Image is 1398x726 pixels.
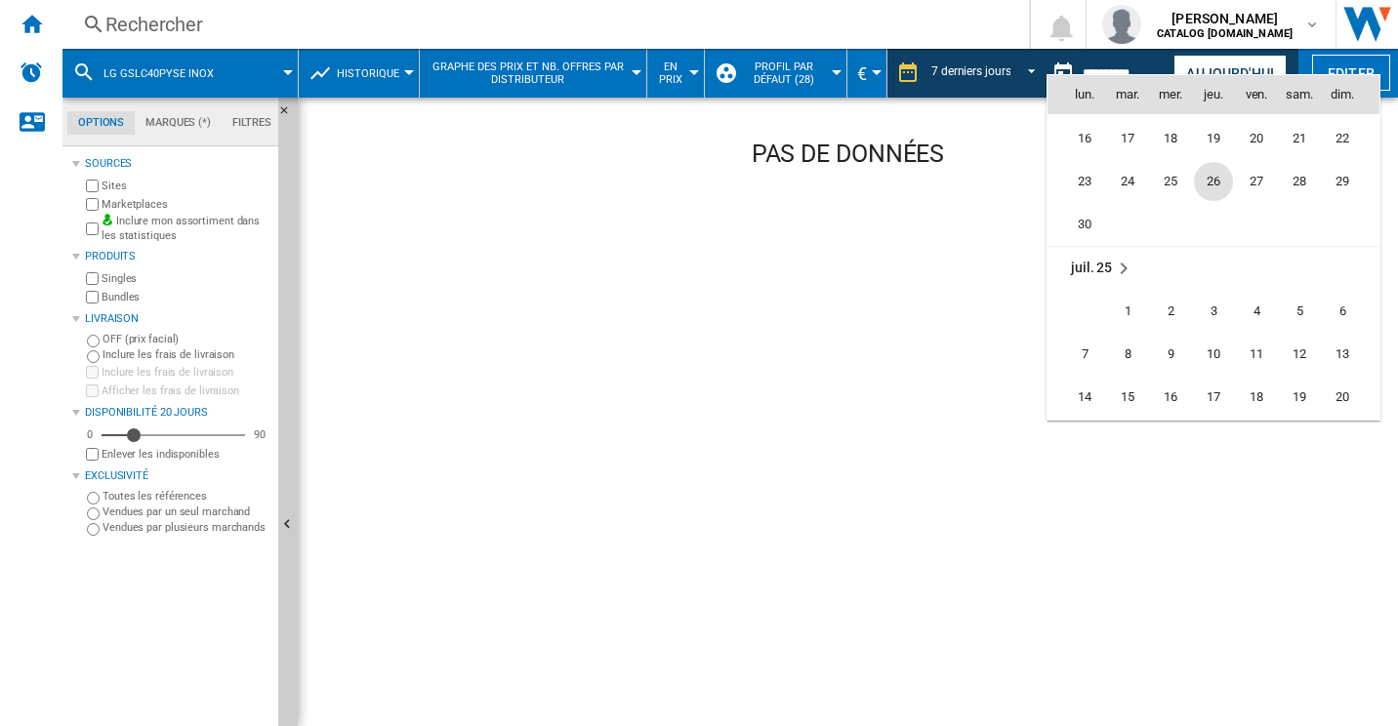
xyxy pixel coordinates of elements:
th: dim. [1321,75,1379,114]
td: Sunday June 29 2025 [1321,160,1379,203]
td: Saturday July 19 2025 [1278,376,1321,419]
span: 12 [1280,335,1319,374]
td: Friday July 11 2025 [1235,333,1278,376]
tr: Week 1 [1048,290,1379,333]
th: sam. [1278,75,1321,114]
tr: Week 3 [1048,376,1379,419]
span: 29 [1323,162,1362,201]
span: 17 [1108,119,1147,158]
td: Monday June 30 2025 [1048,203,1106,247]
td: Wednesday July 16 2025 [1149,376,1192,419]
td: Monday June 23 2025 [1048,160,1106,203]
th: mer. [1149,75,1192,114]
span: 4 [1237,292,1276,331]
td: Tuesday June 17 2025 [1106,117,1149,160]
td: Monday July 14 2025 [1048,376,1106,419]
td: Tuesday June 24 2025 [1106,160,1149,203]
span: juil. 25 [1071,260,1112,275]
th: mar. [1106,75,1149,114]
td: Thursday July 3 2025 [1192,290,1235,333]
span: 19 [1280,378,1319,417]
td: Saturday June 21 2025 [1278,117,1321,160]
td: Friday June 20 2025 [1235,117,1278,160]
span: 28 [1280,162,1319,201]
td: Wednesday June 25 2025 [1149,160,1192,203]
td: Wednesday July 2 2025 [1149,290,1192,333]
tr: Week 6 [1048,203,1379,247]
span: 15 [1108,378,1147,417]
tr: Week 5 [1048,160,1379,203]
td: Thursday June 26 2025 [1192,160,1235,203]
th: ven. [1235,75,1278,114]
tr: Week undefined [1048,246,1379,290]
td: Saturday July 12 2025 [1278,333,1321,376]
td: July 2025 [1048,246,1379,290]
td: Sunday July 20 2025 [1321,376,1379,419]
span: 1 [1108,292,1147,331]
th: lun. [1048,75,1106,114]
td: Thursday July 17 2025 [1192,376,1235,419]
span: 20 [1323,378,1362,417]
span: 9 [1151,335,1190,374]
span: 21 [1280,119,1319,158]
td: Friday July 4 2025 [1235,290,1278,333]
span: 3 [1194,292,1233,331]
td: Friday June 27 2025 [1235,160,1278,203]
span: 30 [1065,205,1104,244]
td: Wednesday June 18 2025 [1149,117,1192,160]
td: Thursday June 19 2025 [1192,117,1235,160]
span: 6 [1323,292,1362,331]
span: 19 [1194,119,1233,158]
td: Monday July 7 2025 [1048,333,1106,376]
span: 5 [1280,292,1319,331]
span: 20 [1237,119,1276,158]
span: 10 [1194,335,1233,374]
tr: Week 2 [1048,333,1379,376]
td: Tuesday July 1 2025 [1106,290,1149,333]
td: Friday July 18 2025 [1235,376,1278,419]
td: Sunday June 22 2025 [1321,117,1379,160]
span: 25 [1151,162,1190,201]
span: 24 [1108,162,1147,201]
span: 16 [1151,378,1190,417]
th: jeu. [1192,75,1235,114]
span: 23 [1065,162,1104,201]
tr: Week 4 [1048,117,1379,160]
td: Thursday July 10 2025 [1192,333,1235,376]
td: Tuesday July 8 2025 [1106,333,1149,376]
span: 22 [1323,119,1362,158]
span: 18 [1237,378,1276,417]
td: Saturday June 28 2025 [1278,160,1321,203]
span: 26 [1194,162,1233,201]
span: 13 [1323,335,1362,374]
span: 7 [1065,335,1104,374]
td: Sunday July 6 2025 [1321,290,1379,333]
span: 2 [1151,292,1190,331]
span: 8 [1108,335,1147,374]
span: 14 [1065,378,1104,417]
md-calendar: Calendar [1048,75,1379,420]
span: 18 [1151,119,1190,158]
td: Monday June 16 2025 [1048,117,1106,160]
span: 27 [1237,162,1276,201]
td: Tuesday July 15 2025 [1106,376,1149,419]
span: 16 [1065,119,1104,158]
td: Sunday July 13 2025 [1321,333,1379,376]
span: 11 [1237,335,1276,374]
span: 17 [1194,378,1233,417]
td: Saturday July 5 2025 [1278,290,1321,333]
td: Wednesday July 9 2025 [1149,333,1192,376]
